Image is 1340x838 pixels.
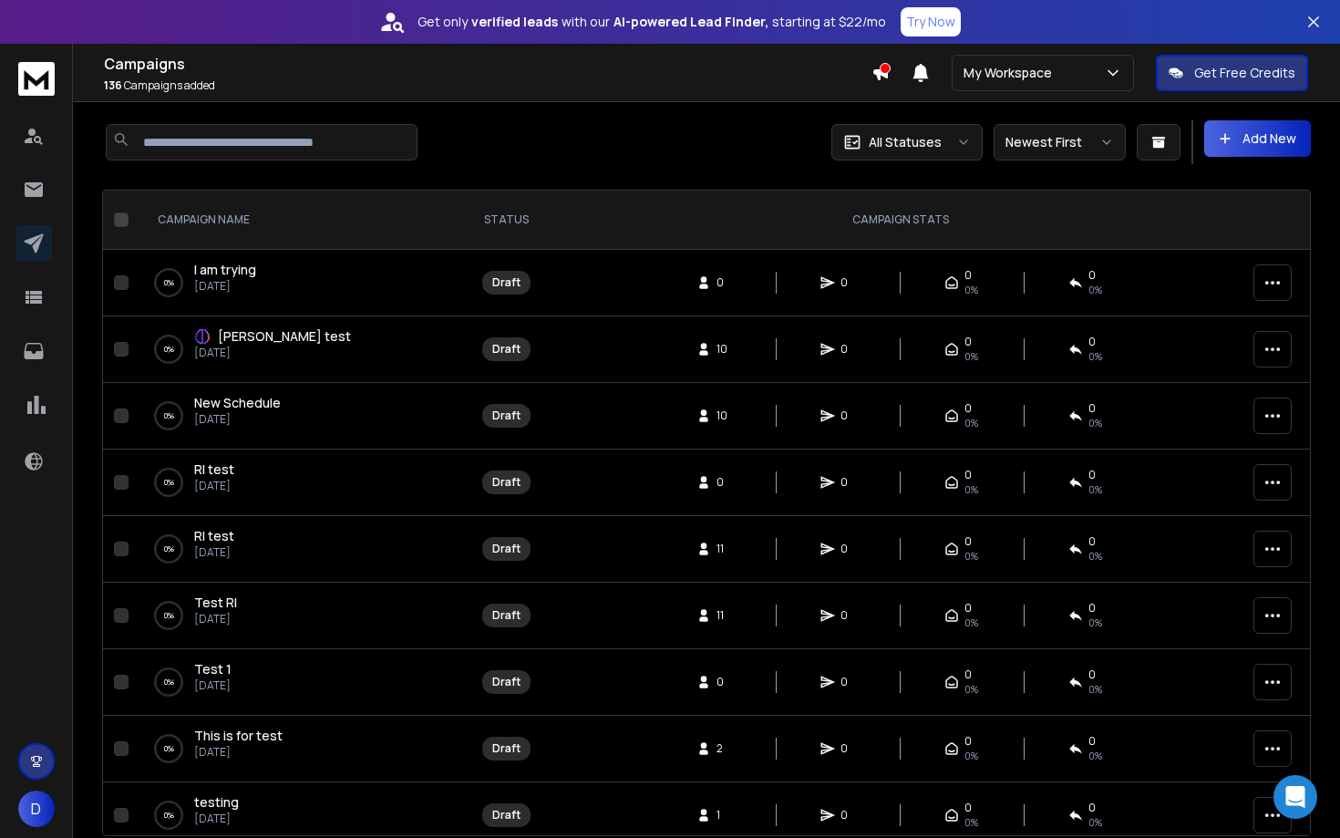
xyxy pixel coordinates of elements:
button: D [18,791,55,827]
p: 0 % [164,740,174,758]
span: 0% [1088,416,1102,430]
td: 0%New Schedule[DATE] [136,383,455,450]
td: 0%This is for test[DATE] [136,716,455,782]
td: 0%I am trying[DATE] [136,250,455,316]
span: 0 [1088,601,1096,616]
span: 0% [964,416,978,430]
span: 0 [840,608,859,623]
span: 0% [1088,482,1102,497]
span: 0% [964,749,978,763]
p: [DATE] [194,545,234,560]
td: 0%RI test[DATE] [136,516,455,583]
p: [DATE] [194,412,281,427]
button: Try Now [901,7,961,36]
span: 0 [840,342,859,357]
div: Draft [492,675,521,689]
span: 0 [840,475,859,490]
span: Test RI [194,594,237,611]
td: 0%Test RI[DATE] [136,583,455,649]
p: 0 % [164,673,174,691]
p: My Workspace [964,64,1059,82]
a: New Schedule [194,394,281,412]
p: [DATE] [194,612,237,626]
span: 0 [964,734,972,749]
span: 0 [1088,268,1096,283]
span: 0 [964,401,972,416]
p: 0 % [164,806,174,824]
span: 0% [964,549,978,564]
span: 0 [1088,468,1096,482]
span: 0% [964,349,978,364]
span: This is for test [194,727,283,744]
p: 0 % [164,606,174,625]
span: 0% [964,482,978,497]
span: I am trying [194,261,256,278]
span: 0 [964,667,972,682]
span: 0% [1088,749,1102,763]
img: logo [18,62,55,96]
p: 0 % [164,540,174,558]
div: Draft [492,542,521,556]
a: RI test [194,460,234,479]
span: 0% [1088,682,1102,697]
a: This is for test [194,727,283,745]
a: I am trying [194,261,256,279]
a: Test 1 [194,660,232,678]
span: 0 [964,601,972,616]
p: 0 % [164,274,174,292]
td: 0%RI test[DATE] [136,450,455,516]
a: RI test [194,527,234,545]
div: Open Intercom Messenger [1273,775,1317,819]
a: [PERSON_NAME] test [218,327,351,346]
span: 0 [840,741,859,756]
span: RI test [194,527,234,544]
span: testing [194,793,239,811]
span: 0% [1088,283,1102,297]
span: 0% [964,815,978,830]
span: RI test [194,460,234,478]
p: 0 % [164,407,174,425]
span: 0% [964,283,978,297]
p: Try Now [906,13,955,31]
span: 0% [1088,549,1102,564]
p: [DATE] [194,479,234,493]
span: 11 [716,608,735,623]
a: Test RI [194,594,237,612]
strong: verified leads [471,13,558,31]
span: 0% [1088,349,1102,364]
span: 0 [716,675,735,689]
span: New Schedule [194,394,281,411]
span: 0 [1088,667,1096,682]
h1: Campaigns [104,53,871,75]
span: 0 [840,275,859,290]
span: 0 [840,675,859,689]
p: 0 % [164,340,174,358]
div: Draft [492,475,521,490]
span: 0 [1088,534,1096,549]
span: 0 [964,468,972,482]
span: 0% [964,682,978,697]
td: 0%[PERSON_NAME] test[DATE] [136,316,455,383]
span: 0 [840,808,859,822]
div: Draft [492,608,521,623]
p: [DATE] [194,346,351,360]
p: Get only with our starting at $22/mo [417,13,886,31]
span: 0 [964,335,972,349]
span: Test 1 [194,660,232,678]
span: 0 [964,268,972,283]
p: 0 % [164,473,174,491]
button: Add New [1204,120,1311,157]
span: 10 [716,409,735,423]
th: STATUS [455,191,558,250]
p: [DATE] [194,678,232,693]
span: 136 [104,78,122,93]
p: Get Free Credits [1194,64,1295,82]
th: CAMPAIGN STATS [558,191,1242,250]
td: 0%Test 1[DATE] [136,649,455,716]
span: 0 [840,409,859,423]
span: 0 [1088,401,1096,416]
span: 0 [1088,734,1096,749]
button: Get Free Credits [1156,55,1308,91]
